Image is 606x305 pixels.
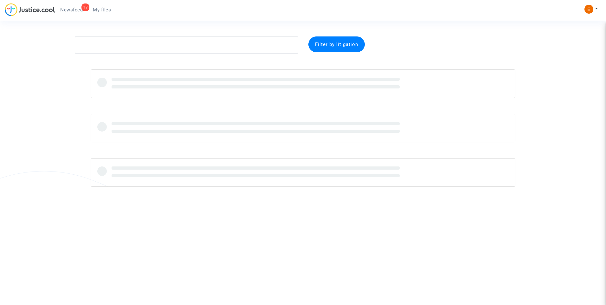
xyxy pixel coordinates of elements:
span: My files [93,7,111,13]
span: Filter by litigation [315,42,358,47]
a: My files [88,5,116,15]
img: ACg8ocIeiFvHKe4dA5oeRFd_CiCnuxWUEc1A2wYhRJE3TTWt=s96-c [584,5,593,14]
div: 17 [81,3,89,11]
img: jc-logo.svg [5,3,55,16]
a: 17Newsfeed [55,5,88,15]
span: Newsfeed [60,7,83,13]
